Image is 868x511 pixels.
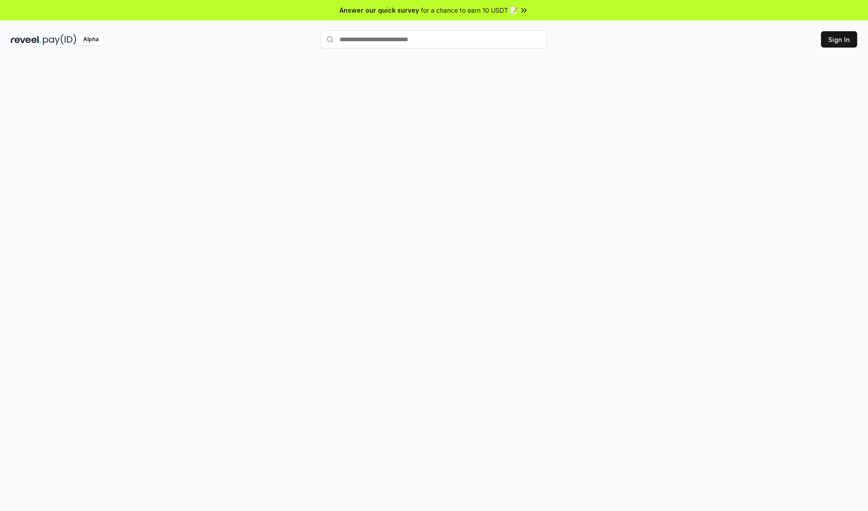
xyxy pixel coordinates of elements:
div: Alpha [78,34,104,45]
img: reveel_dark [11,34,41,45]
img: pay_id [43,34,76,45]
span: Answer our quick survey [340,5,419,15]
span: for a chance to earn 10 USDT 📝 [421,5,518,15]
button: Sign In [821,31,857,48]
